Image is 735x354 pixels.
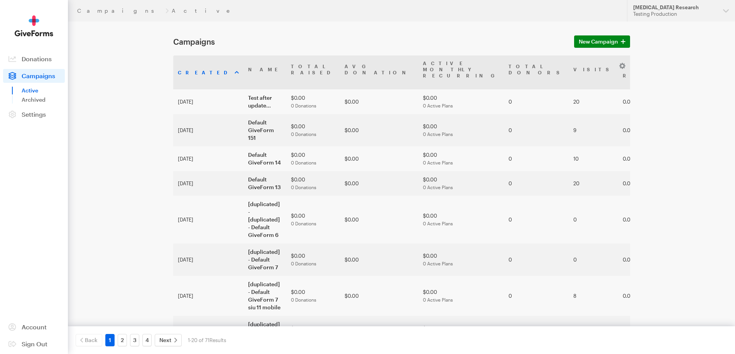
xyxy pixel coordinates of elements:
span: 0 Donations [291,185,316,190]
td: 0 [504,146,569,171]
span: Results [210,337,226,343]
td: 0 [504,114,569,146]
td: 9 [569,114,618,146]
span: Campaigns [22,72,55,79]
td: 0 [504,89,569,114]
td: 0.00% [618,316,668,348]
td: [DATE] [173,196,243,243]
td: $0.00 [340,316,418,348]
td: [duplicated] - [duplicated] - Default GiveForm 6 [243,196,286,243]
span: 0 Donations [291,103,316,108]
div: 1-20 of 71 [188,334,226,346]
span: 0 Active Plans [423,261,453,266]
td: $0.00 [418,316,504,348]
td: $0.00 [340,276,418,316]
span: Sign Out [22,340,47,347]
td: 8 [569,276,618,316]
th: Created: activate to sort column ascending [173,55,243,89]
a: 4 [142,334,152,346]
td: [duplicated] - Default GiveForm 7 siu 11 mobile [243,276,286,316]
td: Test after update... [243,89,286,114]
td: $0.00 [418,243,504,276]
a: Campaigns [3,69,65,83]
a: 2 [118,334,127,346]
td: $0.00 [340,146,418,171]
td: $0.00 [286,114,340,146]
td: $0.00 [418,89,504,114]
th: Conv. Rate: activate to sort column ascending [618,55,668,89]
td: $0.00 [340,243,418,276]
td: 0 [504,243,569,276]
td: [DATE] [173,243,243,276]
a: 3 [130,334,139,346]
td: Default GiveForm 151 [243,114,286,146]
td: $0.00 [340,89,418,114]
a: Archived [22,95,65,104]
td: $0.00 [418,276,504,316]
td: 0 [504,316,569,348]
td: 0 [504,276,569,316]
a: Account [3,320,65,334]
td: [DATE] [173,276,243,316]
a: Active [22,86,65,95]
th: TotalDonors: activate to sort column ascending [504,55,569,89]
a: Donations [3,52,65,66]
td: [duplicated] - Default GiveForm 12 [243,316,286,348]
td: $0.00 [286,89,340,114]
td: 0 [569,196,618,243]
td: 0 [569,316,618,348]
span: New Campaign [579,37,618,46]
span: 0 Active Plans [423,185,453,190]
img: GiveForms [15,15,53,37]
a: Settings [3,107,65,121]
th: Name: activate to sort column ascending [243,55,286,89]
td: $0.00 [340,196,418,243]
td: 0.00% [618,146,668,171]
td: 0 [569,243,618,276]
td: [DATE] [173,171,243,196]
span: 0 Active Plans [423,160,453,165]
div: Testing Production [633,11,717,17]
td: $0.00 [286,243,340,276]
td: $0.00 [340,114,418,146]
a: Campaigns [77,8,162,14]
td: 20 [569,171,618,196]
td: [DATE] [173,114,243,146]
td: $0.00 [286,171,340,196]
td: $0.00 [286,146,340,171]
a: Sign Out [3,337,65,351]
td: 10 [569,146,618,171]
td: 20 [569,89,618,114]
td: 0.00% [618,89,668,114]
td: $0.00 [418,196,504,243]
span: 0 Donations [291,160,316,165]
td: [DATE] [173,146,243,171]
h1: Campaigns [173,37,565,46]
span: Account [22,323,47,331]
th: TotalRaised: activate to sort column ascending [286,55,340,89]
span: 0 Active Plans [423,131,453,137]
span: Donations [22,55,52,62]
td: 0 [504,196,569,243]
td: 0.00% [618,196,668,243]
td: [duplicated] - Default GiveForm 7 [243,243,286,276]
th: AvgDonation: activate to sort column ascending [340,55,418,89]
th: Active MonthlyRecurring: activate to sort column ascending [418,55,504,89]
td: 0 [504,171,569,196]
td: 0.00% [618,276,668,316]
th: Visits: activate to sort column ascending [569,55,618,89]
a: Next [155,334,182,346]
span: 0 Donations [291,297,316,302]
td: $0.00 [418,146,504,171]
td: Default GiveForm 13 [243,171,286,196]
td: 0.00% [618,114,668,146]
td: 0.00% [618,243,668,276]
span: 0 Active Plans [423,103,453,108]
td: 0.00% [618,171,668,196]
span: 0 Active Plans [423,297,453,302]
td: $0.00 [418,114,504,146]
span: 0 Donations [291,131,316,137]
div: [MEDICAL_DATA] Research [633,4,717,11]
td: $0.00 [418,171,504,196]
td: $0.00 [286,316,340,348]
